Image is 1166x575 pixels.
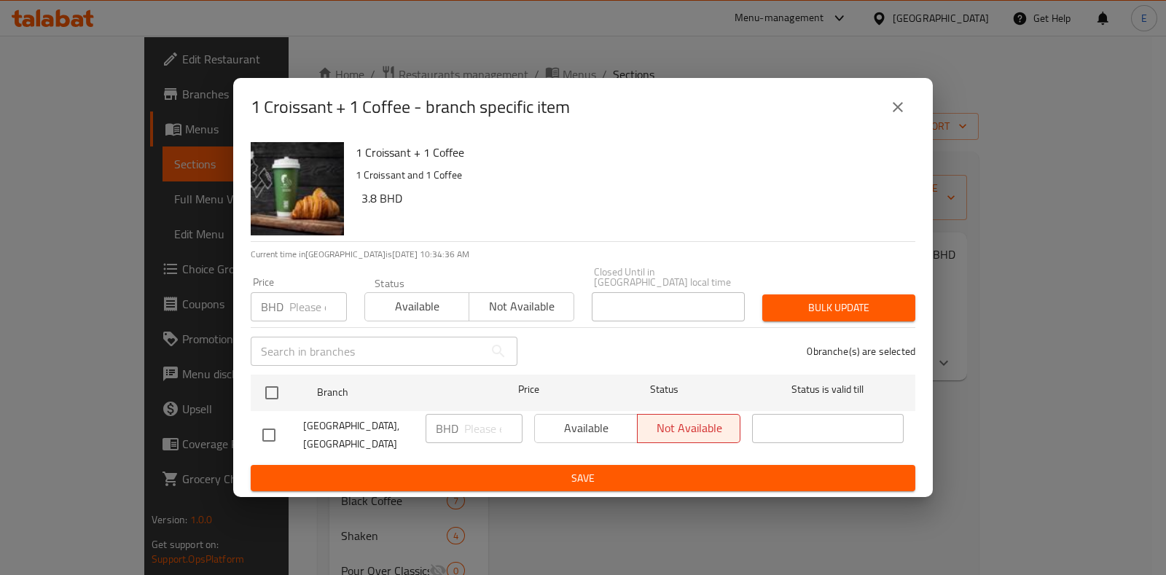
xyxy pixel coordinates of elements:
[364,292,469,321] button: Available
[774,299,904,317] span: Bulk update
[251,337,484,366] input: Search in branches
[436,420,458,437] p: BHD
[880,90,915,125] button: close
[752,380,904,399] span: Status is valid till
[469,292,574,321] button: Not available
[262,469,904,488] span: Save
[762,294,915,321] button: Bulk update
[251,465,915,492] button: Save
[361,188,904,208] h6: 3.8 BHD
[289,292,347,321] input: Please enter price
[371,296,463,317] span: Available
[589,380,740,399] span: Status
[464,414,523,443] input: Please enter price
[356,142,904,163] h6: 1 Croissant + 1 Coffee
[251,95,570,119] h2: 1 Croissant + 1 Coffee - branch specific item
[251,248,915,261] p: Current time in [GEOGRAPHIC_DATA] is [DATE] 10:34:36 AM
[475,296,568,317] span: Not available
[251,142,344,235] img: 1 Croissant + 1 Coffee
[261,298,283,316] p: BHD
[807,344,915,359] p: 0 branche(s) are selected
[317,383,469,402] span: Branch
[480,380,577,399] span: Price
[303,417,414,453] span: [GEOGRAPHIC_DATA], [GEOGRAPHIC_DATA]
[356,166,904,184] p: 1 Croissant and 1 Coffee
